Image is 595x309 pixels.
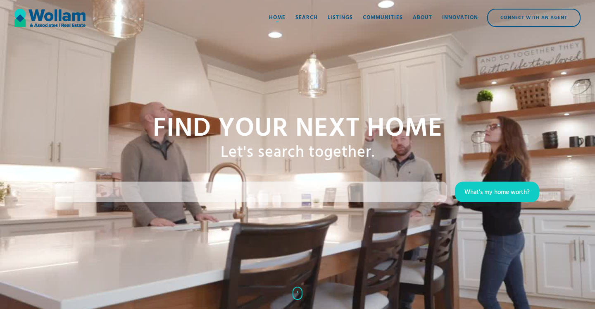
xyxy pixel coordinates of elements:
[295,14,318,22] div: Search
[442,14,478,22] div: Innovation
[488,10,580,26] div: Connect with an Agent
[14,5,86,30] a: home
[358,5,408,30] a: Communities
[363,14,403,22] div: Communities
[269,14,286,22] div: Home
[437,5,483,30] a: Innovation
[264,5,290,30] a: Home
[455,182,539,202] a: What's my home worth?
[290,5,323,30] a: Search
[328,14,353,22] div: Listings
[323,5,358,30] a: Listings
[408,5,437,30] a: About
[487,9,581,27] a: Connect with an Agent
[153,115,443,144] h1: Find your NExt home
[413,14,432,22] div: About
[221,144,375,163] h1: Let's search together.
